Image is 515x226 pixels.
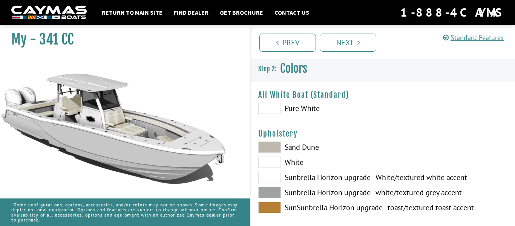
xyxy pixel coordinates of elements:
[258,157,376,168] label: White
[443,33,504,42] a: Standard Features
[258,141,376,153] label: Sand Dune
[258,187,376,198] label: Sunbrella Horizon upgrade - white/textured grey accent
[271,8,313,17] a: Contact Us
[258,202,376,213] label: SunSunbrella Horizon upgrade - toast/textured toast accent
[98,8,166,17] a: Return to main site
[216,8,267,17] a: Get Brochure
[320,34,376,52] a: Next
[258,172,376,183] label: Sunbrella Horizon upgrade - White/textured white accent
[400,4,504,21] div: 1-888-4CAYMAS
[258,90,507,100] h4: All White Boat (Standard)
[11,31,231,48] h1: My - 341 CC
[251,55,515,83] h3: Colors
[257,32,515,52] ul: Pagination
[259,34,316,52] a: Prev
[11,198,239,226] p: *Some configurations, options, accessories, and/or colors may not be shown. Some images may depic...
[170,8,212,17] a: Find Dealer
[258,129,507,138] h4: Upholstery
[11,6,87,20] img: white-logo-c9c8dbefe5ff5ceceb0f0178aa75bf4bb51f6bca0971e226c86eb53dfe498488.png
[258,103,376,114] label: Pure White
